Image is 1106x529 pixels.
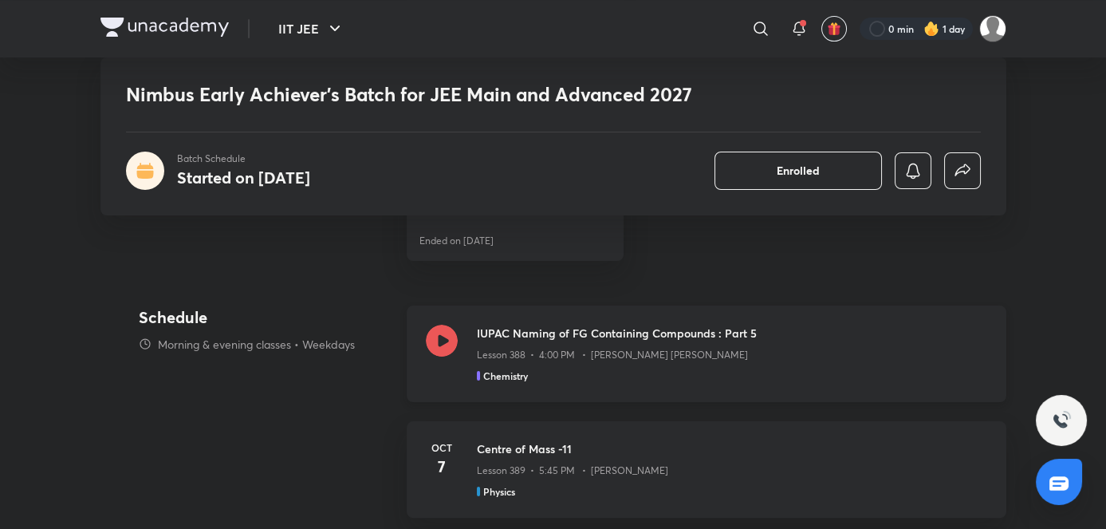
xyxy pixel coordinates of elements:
h6: Oct [426,440,458,455]
h3: IUPAC Naming of FG Containing Compounds : Part 5 [477,325,987,341]
h3: Centre of Mass -11 [477,440,987,457]
a: Company Logo [100,18,229,41]
h5: Physics [483,484,515,499]
a: IUPAC Naming of FG Containing Compounds : Part 5Lesson 388 • 4:00 PM • [PERSON_NAME] [PERSON_NAME... [407,306,1006,421]
h5: Chemistry [483,369,528,383]
p: Lesson 388 • 4:00 PM • [PERSON_NAME] [PERSON_NAME] [477,348,748,362]
h4: Started on [DATE] [177,167,310,188]
img: avatar [827,22,841,36]
h1: Nimbus Early Achiever’s Batch for JEE Main and Advanced 2027 [126,83,750,106]
p: Morning & evening classes • Weekdays [158,336,355,353]
span: Enrolled [777,163,820,179]
button: avatar [821,16,847,41]
img: streak [923,21,939,37]
p: Lesson 389 • 5:45 PM • [PERSON_NAME] [477,464,668,478]
button: IIT JEE [269,13,354,45]
img: ttu [1052,411,1071,430]
p: Ended on [DATE] [419,234,494,248]
h4: 7 [426,455,458,479]
img: SUBHRANGSU DAS [979,15,1006,42]
img: Company Logo [100,18,229,37]
button: Enrolled [714,152,882,190]
h4: Schedule [139,306,394,330]
p: Batch Schedule [177,152,310,166]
